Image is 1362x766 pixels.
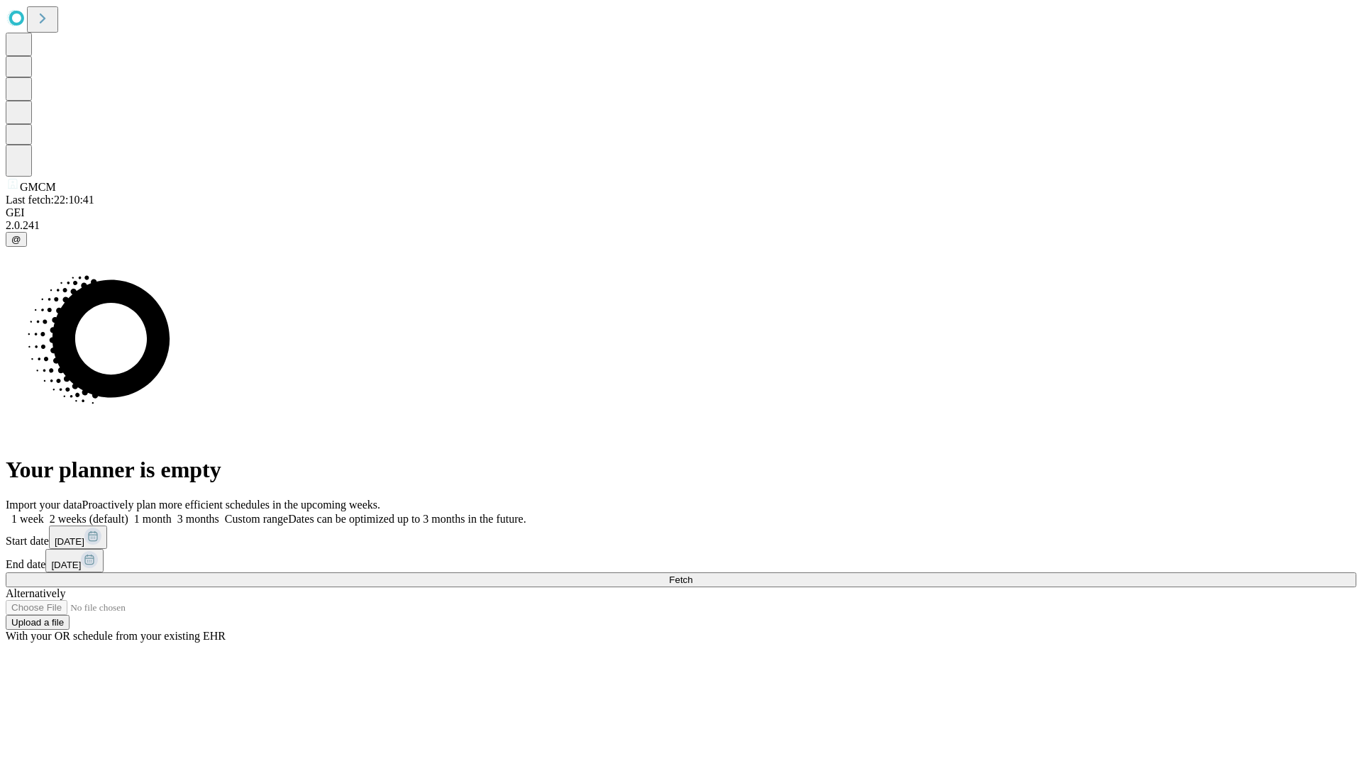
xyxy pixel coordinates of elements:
[11,234,21,245] span: @
[6,572,1356,587] button: Fetch
[177,513,219,525] span: 3 months
[6,615,70,630] button: Upload a file
[6,206,1356,219] div: GEI
[82,499,380,511] span: Proactively plan more efficient schedules in the upcoming weeks.
[55,536,84,547] span: [DATE]
[134,513,172,525] span: 1 month
[6,232,27,247] button: @
[51,560,81,570] span: [DATE]
[6,194,94,206] span: Last fetch: 22:10:41
[225,513,288,525] span: Custom range
[50,513,128,525] span: 2 weeks (default)
[6,499,82,511] span: Import your data
[669,574,692,585] span: Fetch
[6,526,1356,549] div: Start date
[288,513,526,525] span: Dates can be optimized up to 3 months in the future.
[45,549,104,572] button: [DATE]
[6,587,65,599] span: Alternatively
[20,181,56,193] span: GMCM
[6,549,1356,572] div: End date
[6,457,1356,483] h1: Your planner is empty
[6,219,1356,232] div: 2.0.241
[11,513,44,525] span: 1 week
[6,630,226,642] span: With your OR schedule from your existing EHR
[49,526,107,549] button: [DATE]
